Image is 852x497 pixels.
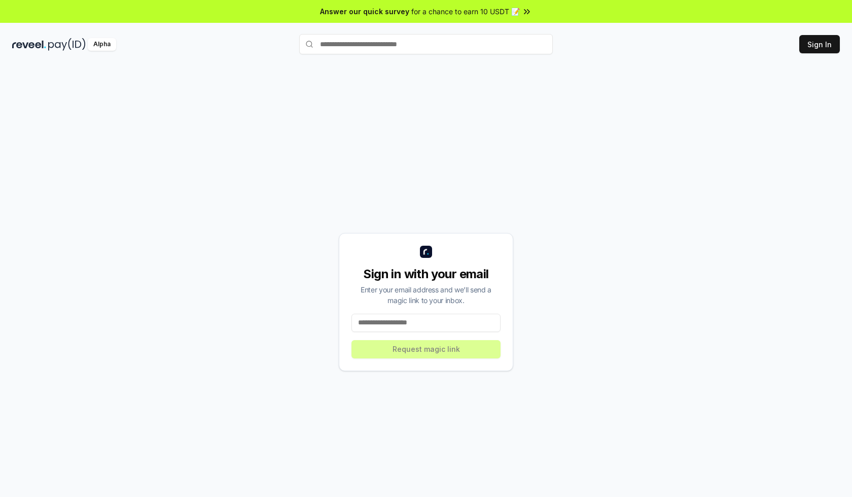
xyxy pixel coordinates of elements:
[351,266,501,282] div: Sign in with your email
[88,38,116,51] div: Alpha
[799,35,840,53] button: Sign In
[48,38,86,51] img: pay_id
[411,6,520,17] span: for a chance to earn 10 USDT 📝
[420,246,432,258] img: logo_small
[320,6,409,17] span: Answer our quick survey
[351,284,501,306] div: Enter your email address and we’ll send a magic link to your inbox.
[12,38,46,51] img: reveel_dark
